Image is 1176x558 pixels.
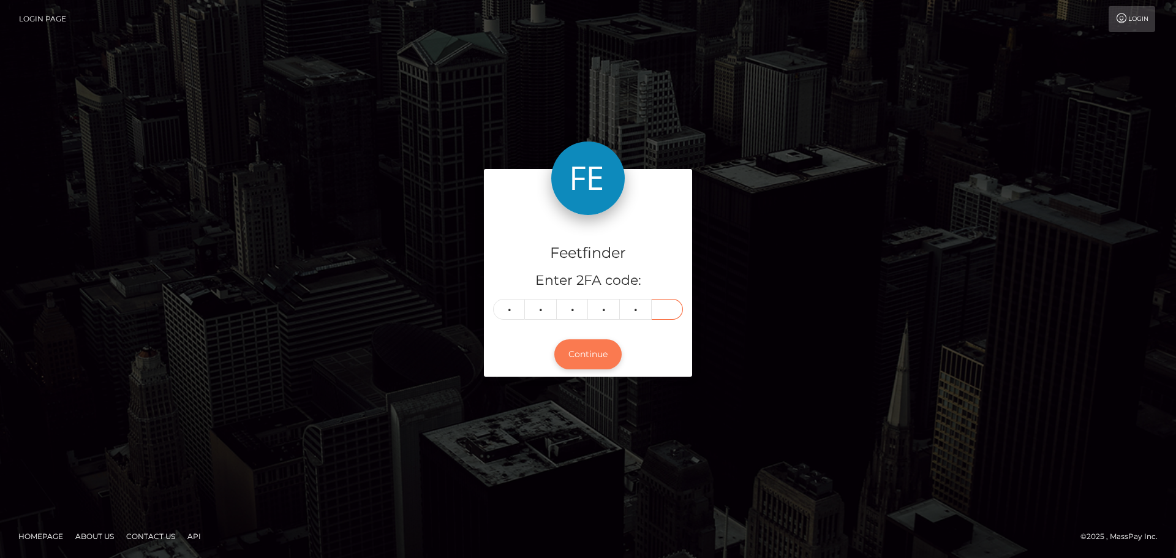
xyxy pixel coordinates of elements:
[19,6,66,32] a: Login Page
[13,527,68,546] a: Homepage
[70,527,119,546] a: About Us
[493,271,683,290] h5: Enter 2FA code:
[493,243,683,264] h4: Feetfinder
[1109,6,1155,32] a: Login
[1080,530,1167,543] div: © 2025 , MassPay Inc.
[554,339,622,369] button: Continue
[551,141,625,215] img: Feetfinder
[121,527,180,546] a: Contact Us
[183,527,206,546] a: API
